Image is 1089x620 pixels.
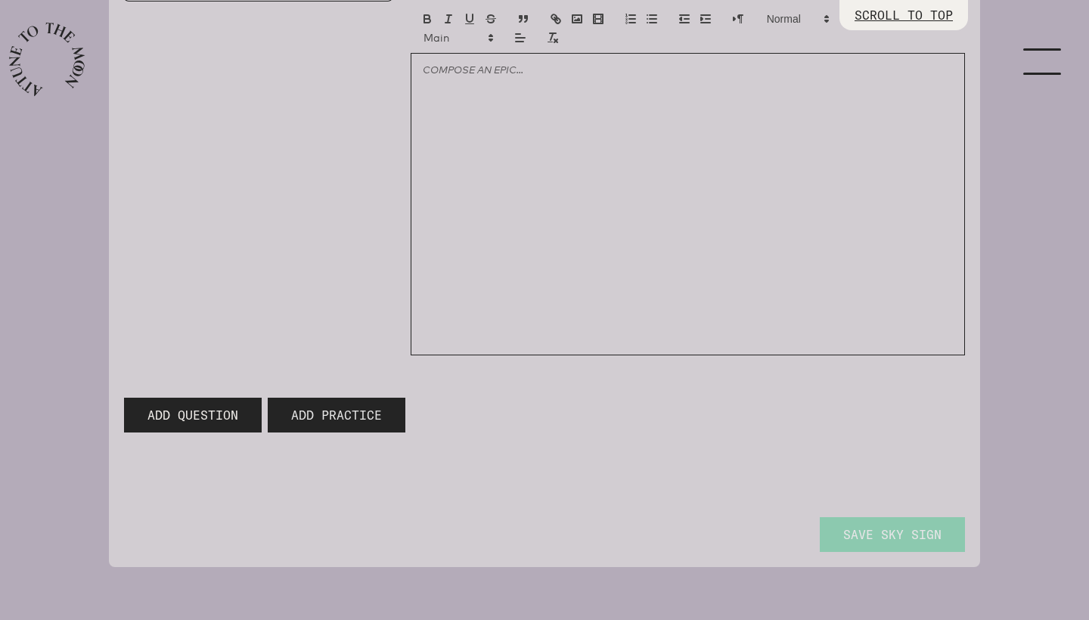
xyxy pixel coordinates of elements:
[843,525,942,544] span: Save Sky Sign
[820,517,965,552] button: Save Sky Sign
[855,6,953,24] p: SCROLL TO TOP
[268,398,405,432] button: Add Practice
[124,398,262,432] button: Add Question
[147,406,238,424] span: Add Question
[291,406,382,424] span: Add Practice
